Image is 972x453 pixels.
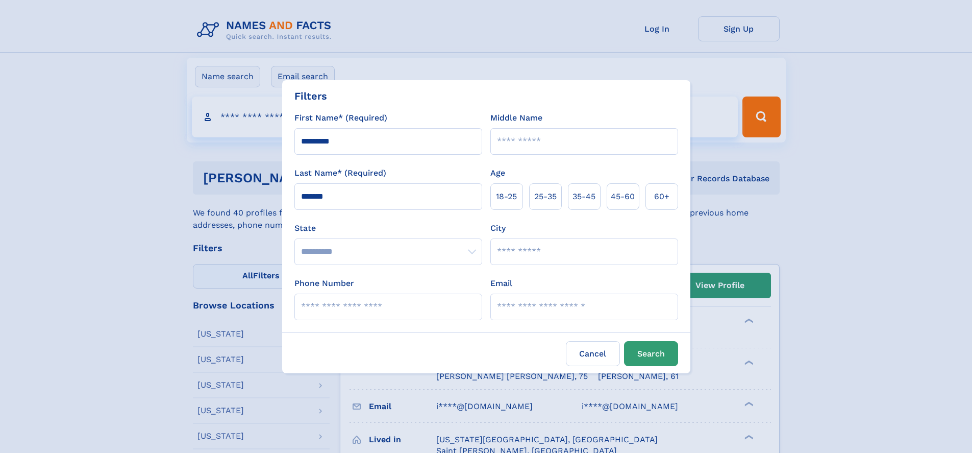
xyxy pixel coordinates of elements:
span: 18‑25 [496,190,517,203]
label: Middle Name [490,112,542,124]
button: Search [624,341,678,366]
label: Last Name* (Required) [294,167,386,179]
span: 60+ [654,190,669,203]
span: 25‑35 [534,190,557,203]
div: Filters [294,88,327,104]
span: 35‑45 [572,190,595,203]
label: State [294,222,482,234]
label: Age [490,167,505,179]
label: Phone Number [294,277,354,290]
span: 45‑60 [611,190,635,203]
label: Email [490,277,512,290]
label: Cancel [566,341,620,366]
label: First Name* (Required) [294,112,387,124]
label: City [490,222,506,234]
